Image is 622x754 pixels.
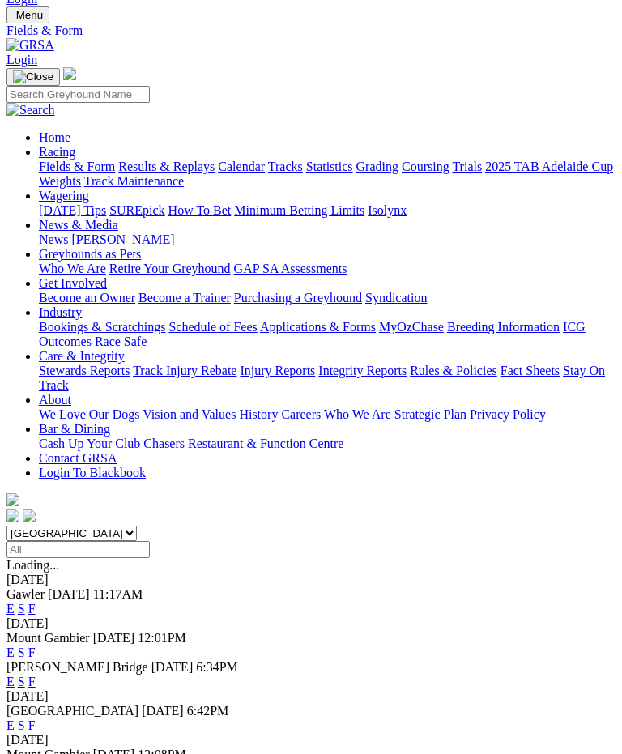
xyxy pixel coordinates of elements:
button: Toggle navigation [6,6,49,23]
a: Home [39,130,70,144]
a: Breeding Information [447,320,560,334]
input: Select date [6,541,150,558]
a: Who We Are [39,262,106,275]
a: Track Injury Rebate [133,364,236,377]
img: Close [13,70,53,83]
a: SUREpick [109,203,164,217]
a: E [6,718,15,732]
a: Schedule of Fees [168,320,257,334]
a: Care & Integrity [39,349,125,363]
a: Login To Blackbook [39,466,146,479]
img: facebook.svg [6,509,19,522]
div: About [39,407,616,422]
span: Menu [16,9,43,21]
a: Syndication [365,291,427,305]
a: Industry [39,305,82,319]
span: [DATE] [48,587,90,601]
div: Get Involved [39,291,616,305]
a: Bookings & Scratchings [39,320,165,334]
span: Loading... [6,558,59,572]
a: Results & Replays [118,160,215,173]
a: F [28,602,36,616]
a: News [39,232,68,246]
span: [DATE] [151,660,194,674]
a: Get Involved [39,276,107,290]
img: GRSA [6,38,54,53]
a: Trials [452,160,482,173]
div: Greyhounds as Pets [39,262,616,276]
a: Wagering [39,189,89,202]
a: Injury Reports [240,364,315,377]
div: News & Media [39,232,616,247]
a: Fact Sheets [501,364,560,377]
a: Fields & Form [39,160,115,173]
a: GAP SA Assessments [234,262,347,275]
a: Grading [356,160,398,173]
a: Fields & Form [6,23,616,38]
a: E [6,645,15,659]
span: [PERSON_NAME] Bridge [6,660,148,674]
input: Search [6,86,150,103]
a: E [6,602,15,616]
a: Minimum Betting Limits [234,203,364,217]
span: 11:17AM [93,587,143,601]
a: Purchasing a Greyhound [234,291,362,305]
a: About [39,393,71,407]
div: [DATE] [6,689,616,704]
a: F [28,718,36,732]
a: Track Maintenance [84,174,184,188]
a: Vision and Values [143,407,236,421]
a: [PERSON_NAME] [71,232,174,246]
div: Care & Integrity [39,364,616,393]
a: [DATE] Tips [39,203,106,217]
a: Retire Your Greyhound [109,262,231,275]
a: ICG Outcomes [39,320,586,348]
div: Industry [39,320,616,349]
a: We Love Our Dogs [39,407,139,421]
a: Chasers Restaurant & Function Centre [143,437,343,450]
a: Applications & Forms [260,320,376,334]
div: Bar & Dining [39,437,616,451]
img: twitter.svg [23,509,36,522]
div: Wagering [39,203,616,218]
a: MyOzChase [379,320,444,334]
a: Who We Are [324,407,391,421]
div: Racing [39,160,616,189]
a: Statistics [306,160,353,173]
span: 6:34PM [196,660,238,674]
a: Become a Trainer [138,291,231,305]
a: S [18,718,25,732]
a: Rules & Policies [410,364,497,377]
a: Isolynx [368,203,407,217]
a: Weights [39,174,81,188]
a: S [18,602,25,616]
div: [DATE] [6,573,616,587]
a: S [18,645,25,659]
a: F [28,675,36,688]
a: Strategic Plan [394,407,466,421]
a: 2025 TAB Adelaide Cup [485,160,613,173]
a: Contact GRSA [39,451,117,465]
a: Racing [39,145,75,159]
a: Coursing [402,160,449,173]
div: [DATE] [6,733,616,748]
a: Careers [281,407,321,421]
span: [GEOGRAPHIC_DATA] [6,704,138,718]
span: 6:42PM [187,704,229,718]
a: How To Bet [168,203,232,217]
a: Become an Owner [39,291,135,305]
a: Bar & Dining [39,422,110,436]
span: Mount Gambier [6,631,90,645]
a: Stewards Reports [39,364,130,377]
a: Race Safe [95,334,147,348]
span: 12:01PM [138,631,186,645]
img: logo-grsa-white.png [6,493,19,506]
a: E [6,675,15,688]
a: Privacy Policy [470,407,546,421]
span: [DATE] [93,631,135,645]
a: Calendar [218,160,265,173]
a: Stay On Track [39,364,605,392]
a: Greyhounds as Pets [39,247,141,261]
img: logo-grsa-white.png [63,67,76,80]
